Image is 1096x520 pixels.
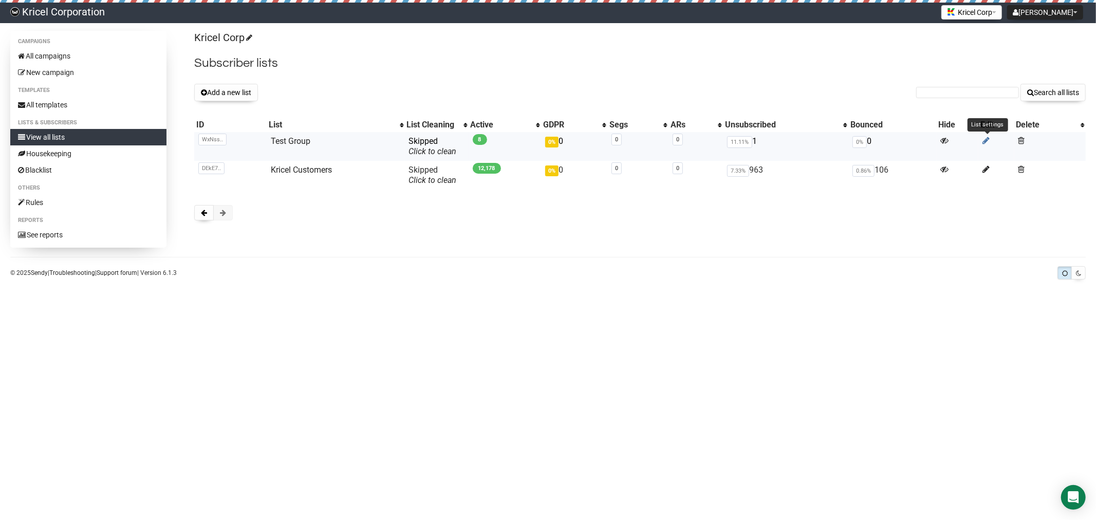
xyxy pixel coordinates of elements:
[852,165,875,177] span: 0.86%
[852,136,867,148] span: 0%
[723,118,849,132] th: Unsubscribed: No sort applied, activate to apply an ascending sort
[727,165,749,177] span: 7.33%
[10,129,166,145] a: View all lists
[409,146,457,156] a: Click to clean
[409,175,457,185] a: Click to clean
[671,120,712,130] div: ARs
[676,136,679,143] a: 0
[10,194,166,211] a: Rules
[541,118,607,132] th: GDPR: No sort applied, activate to apply an ascending sort
[545,165,559,176] span: 0%
[473,134,487,145] span: 8
[615,136,618,143] a: 0
[668,118,722,132] th: ARs: No sort applied, activate to apply an ascending sort
[10,35,166,48] li: Campaigns
[543,120,597,130] div: GDPR
[541,132,607,161] td: 0
[409,136,457,156] span: Skipped
[541,161,607,190] td: 0
[10,64,166,81] a: New campaign
[198,162,225,174] span: DEkE7..
[10,48,166,64] a: All campaigns
[727,136,752,148] span: 11.11%
[269,120,395,130] div: List
[723,132,849,161] td: 1
[271,136,310,146] a: Test Group
[10,84,166,97] li: Templates
[615,165,618,172] a: 0
[10,227,166,243] a: See reports
[49,269,95,276] a: Troubleshooting
[31,269,48,276] a: Sendy
[194,54,1086,72] h2: Subscriber lists
[725,120,839,130] div: Unsubscribed
[848,132,936,161] td: 0
[10,145,166,162] a: Housekeeping
[267,118,405,132] th: List: No sort applied, activate to apply an ascending sort
[939,120,977,130] div: Hide
[848,161,936,190] td: 106
[194,118,267,132] th: ID: No sort applied, sorting is disabled
[10,214,166,227] li: Reports
[676,165,679,172] a: 0
[848,118,936,132] th: Bounced: No sort applied, sorting is disabled
[407,120,458,130] div: List Cleaning
[609,120,658,130] div: Segs
[198,134,227,145] span: WxNss..
[1061,485,1086,510] div: Open Intercom Messenger
[271,165,332,175] a: Kricel Customers
[607,118,668,132] th: Segs: No sort applied, activate to apply an ascending sort
[1007,5,1083,20] button: [PERSON_NAME]
[10,97,166,113] a: All templates
[473,163,501,174] span: 12,178
[947,8,955,16] img: favicons
[10,267,177,278] p: © 2025 | | | Version 6.1.3
[545,137,559,147] span: 0%
[409,165,457,185] span: Skipped
[10,117,166,129] li: Lists & subscribers
[471,120,531,130] div: Active
[10,7,20,16] img: 79b6858f2fdb6f0bdcc40461c13748f9
[1016,120,1075,130] div: Delete
[1014,118,1086,132] th: Delete: No sort applied, activate to apply an ascending sort
[968,118,1008,132] div: List settings
[850,120,934,130] div: Bounced
[97,269,137,276] a: Support forum
[196,120,265,130] div: ID
[405,118,469,132] th: List Cleaning: No sort applied, activate to apply an ascending sort
[10,182,166,194] li: Others
[194,84,258,101] button: Add a new list
[937,118,979,132] th: Hide: No sort applied, sorting is disabled
[469,118,541,132] th: Active: No sort applied, activate to apply an ascending sort
[10,162,166,178] a: Blacklist
[723,161,849,190] td: 963
[941,5,1002,20] button: Kricel Corp
[194,31,251,44] a: Kricel Corp
[1020,84,1086,101] button: Search all lists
